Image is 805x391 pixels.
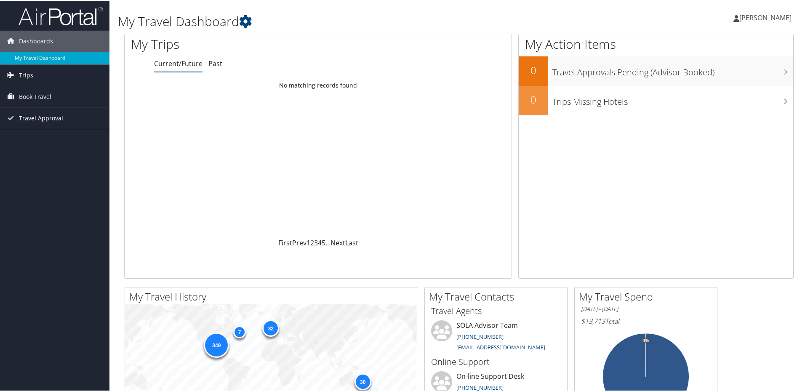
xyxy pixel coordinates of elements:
div: 32 [262,319,279,336]
a: Prev [292,237,307,247]
span: [PERSON_NAME] [739,12,792,21]
h1: My Action Items [519,35,793,52]
div: 30 [354,372,371,389]
h2: My Travel Contacts [429,289,567,303]
h3: Online Support [431,355,561,367]
span: … [325,237,331,247]
span: $13,713 [581,316,605,325]
a: Last [345,237,358,247]
td: No matching records found [125,77,512,92]
a: 3 [314,237,318,247]
a: [EMAIL_ADDRESS][DOMAIN_NAME] [456,343,545,350]
h3: Travel Agents [431,304,561,316]
h3: Trips Missing Hotels [552,91,793,107]
a: Current/Future [154,58,203,67]
h1: My Travel Dashboard [118,12,573,29]
h2: 0 [519,62,548,77]
h2: My Travel History [129,289,417,303]
a: Past [208,58,222,67]
a: 4 [318,237,322,247]
h6: [DATE] - [DATE] [581,304,711,312]
span: Travel Approval [19,107,63,128]
h2: 0 [519,92,548,106]
a: 0Travel Approvals Pending (Advisor Booked) [519,56,793,85]
a: 0Trips Missing Hotels [519,85,793,114]
li: SOLA Advisor Team [427,319,565,354]
img: airportal-logo.png [19,5,103,25]
a: [PHONE_NUMBER] [456,383,504,391]
a: [PERSON_NAME] [733,4,800,29]
h2: My Travel Spend [579,289,717,303]
a: Next [331,237,345,247]
div: 349 [204,332,229,357]
a: [PHONE_NUMBER] [456,332,504,340]
h6: Total [581,316,711,325]
a: 5 [322,237,325,247]
tspan: 0% [642,338,649,343]
span: Trips [19,64,33,85]
span: Dashboards [19,30,53,51]
span: Book Travel [19,85,51,106]
h1: My Trips [131,35,344,52]
a: First [278,237,292,247]
div: 7 [233,325,245,338]
h3: Travel Approvals Pending (Advisor Booked) [552,61,793,77]
a: 2 [310,237,314,247]
a: 1 [307,237,310,247]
